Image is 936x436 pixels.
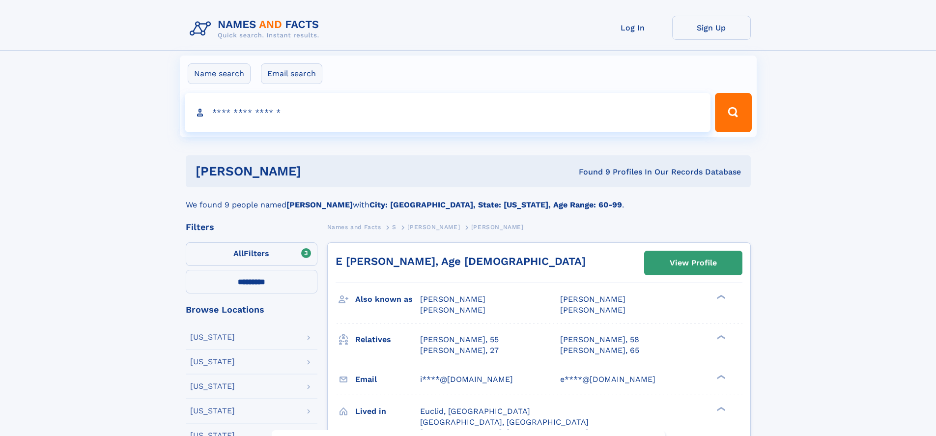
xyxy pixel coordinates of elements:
[714,294,726,300] div: ❯
[645,251,742,275] a: View Profile
[714,334,726,340] div: ❯
[355,291,420,308] h3: Also known as
[190,333,235,341] div: [US_STATE]
[714,406,726,412] div: ❯
[186,305,317,314] div: Browse Locations
[672,16,751,40] a: Sign Up
[714,374,726,380] div: ❯
[196,165,440,177] h1: [PERSON_NAME]
[407,221,460,233] a: [PERSON_NAME]
[560,334,639,345] a: [PERSON_NAME], 58
[186,242,317,266] label: Filters
[186,16,327,42] img: Logo Names and Facts
[594,16,672,40] a: Log In
[670,252,717,274] div: View Profile
[407,224,460,231] span: [PERSON_NAME]
[471,224,524,231] span: [PERSON_NAME]
[327,221,381,233] a: Names and Facts
[336,255,586,267] a: E [PERSON_NAME], Age [DEMOGRAPHIC_DATA]
[420,305,485,315] span: [PERSON_NAME]
[185,93,711,132] input: search input
[355,371,420,388] h3: Email
[190,407,235,415] div: [US_STATE]
[420,334,499,345] a: [PERSON_NAME], 55
[188,63,251,84] label: Name search
[560,345,639,356] a: [PERSON_NAME], 65
[392,221,397,233] a: S
[355,331,420,348] h3: Relatives
[715,93,751,132] button: Search Button
[186,187,751,211] div: We found 9 people named with .
[420,417,589,427] span: [GEOGRAPHIC_DATA], [GEOGRAPHIC_DATA]
[355,403,420,420] h3: Lived in
[190,382,235,390] div: [US_STATE]
[392,224,397,231] span: S
[420,345,499,356] a: [PERSON_NAME], 27
[233,249,244,258] span: All
[186,223,317,232] div: Filters
[369,200,622,209] b: City: [GEOGRAPHIC_DATA], State: [US_STATE], Age Range: 60-99
[261,63,322,84] label: Email search
[420,407,530,416] span: Euclid, [GEOGRAPHIC_DATA]
[190,358,235,366] div: [US_STATE]
[440,167,741,177] div: Found 9 Profiles In Our Records Database
[560,294,625,304] span: [PERSON_NAME]
[420,294,485,304] span: [PERSON_NAME]
[560,305,625,315] span: [PERSON_NAME]
[286,200,353,209] b: [PERSON_NAME]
